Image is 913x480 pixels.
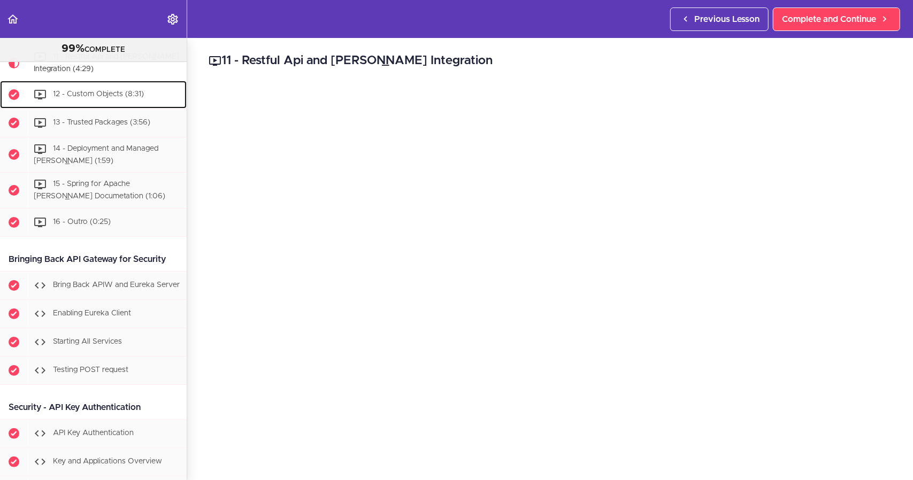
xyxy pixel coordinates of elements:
[53,90,144,98] span: 12 - Custom Objects (8:31)
[53,309,131,317] span: Enabling Eureka Client
[34,53,179,73] span: 11 - Restful Api and [PERSON_NAME] Integration (4:29)
[34,181,165,200] span: 15 - Spring for Apache [PERSON_NAME] Documetation (1:06)
[53,429,134,437] span: API Key Authentication
[53,281,180,289] span: Bring Back APIW and Eureka Server
[53,458,162,465] span: Key and Applications Overview
[62,43,85,54] span: 99%
[166,13,179,26] svg: Settings Menu
[53,119,150,126] span: 13 - Trusted Packages (3:56)
[694,13,759,26] span: Previous Lesson
[670,7,769,31] a: Previous Lesson
[6,13,19,26] svg: Back to course curriculum
[773,7,900,31] a: Complete and Continue
[53,366,128,374] span: Testing POST request
[53,338,122,345] span: Starting All Services
[13,42,173,56] div: COMPLETE
[53,218,111,226] span: 16 - Outro (0:25)
[34,145,158,165] span: 14 - Deployment and Managed [PERSON_NAME] (1:59)
[209,52,892,70] h2: 11 - Restful Api and [PERSON_NAME] Integration
[782,13,876,26] span: Complete and Continue
[209,86,892,470] iframe: Video Player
